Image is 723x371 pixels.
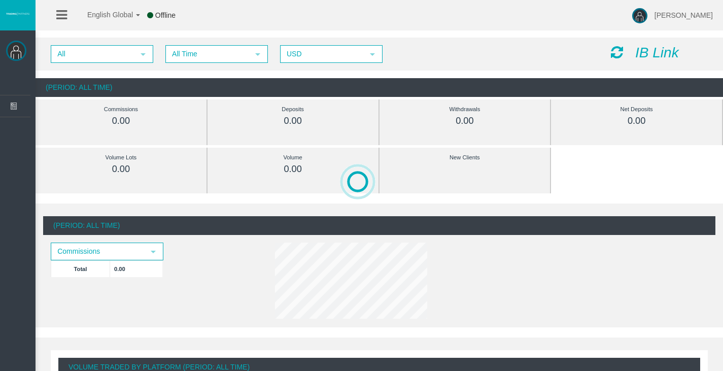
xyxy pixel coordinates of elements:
[139,50,147,58] span: select
[149,248,157,256] span: select
[51,260,110,277] td: Total
[632,8,647,23] img: user-image
[574,115,699,127] div: 0.00
[635,45,679,60] i: IB Link
[43,216,715,235] div: (Period: All Time)
[230,104,356,115] div: Deposits
[402,104,528,115] div: Withdrawals
[402,152,528,163] div: New Clients
[110,260,163,277] td: 0.00
[58,104,184,115] div: Commissions
[58,115,184,127] div: 0.00
[166,46,249,62] span: All Time
[574,104,699,115] div: Net Deposits
[5,12,30,16] img: logo.svg
[611,45,623,59] i: Reload Dashboard
[254,50,262,58] span: select
[36,78,723,97] div: (Period: All Time)
[58,152,184,163] div: Volume Lots
[52,244,144,259] span: Commissions
[402,115,528,127] div: 0.00
[230,152,356,163] div: Volume
[230,163,356,175] div: 0.00
[74,11,133,19] span: English Global
[368,50,376,58] span: select
[52,46,134,62] span: All
[58,163,184,175] div: 0.00
[655,11,713,19] span: [PERSON_NAME]
[155,11,176,19] span: Offline
[281,46,363,62] span: USD
[230,115,356,127] div: 0.00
